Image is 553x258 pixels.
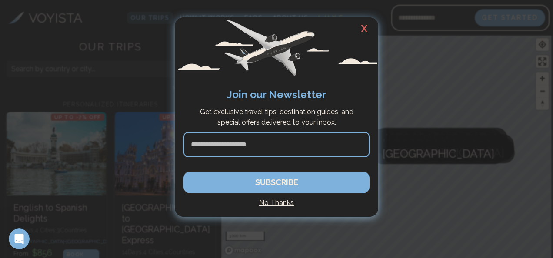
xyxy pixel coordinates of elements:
[188,107,365,128] p: Get exclusive travel tips, destination guides, and special offers delivered to your inbox.
[350,17,378,40] h2: X
[183,198,370,208] h4: No Thanks
[175,17,378,78] img: Avopass plane flying
[183,172,370,193] button: SUBSCRIBE
[183,87,370,103] h2: Join our Newsletter
[9,228,30,249] iframe: Intercom live chat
